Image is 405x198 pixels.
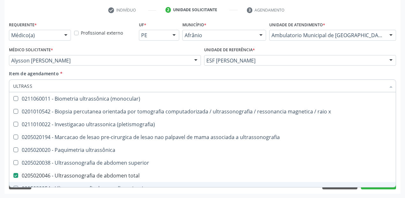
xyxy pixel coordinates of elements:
span: Médico(a) [11,32,58,38]
span: ESF [PERSON_NAME] [206,57,383,64]
div: 0205020194 - Marcacao de lesao pre-cirurgica de lesao nao palpavel de mama associada a ultrassono... [13,135,392,140]
span: PE [141,32,166,38]
span: Item de agendamento [9,70,59,77]
label: UF [139,20,146,30]
input: Buscar por procedimentos [13,79,386,92]
span: Afrânio [185,32,253,38]
label: Município [182,20,206,30]
label: Profissional externo [81,29,123,36]
label: Unidade de atendimento [269,20,325,30]
span: Alysson [PERSON_NAME] [11,57,188,64]
label: Unidade de referência [204,45,255,55]
div: 0205020054 - Ultrassonografia de aparelho urinario [13,186,392,191]
div: 0211010022 - Investigacao ultrassonica (pletismografia) [13,122,392,127]
div: Unidade solicitante [173,7,217,13]
div: 0205020038 - Ultrassonografia de abdomen superior [13,160,392,165]
div: 0201010542 - Biopsia percutanea orientada por tomografia computadorizada / ultrassonografia / res... [13,109,392,114]
label: Médico Solicitante [9,45,53,55]
div: 0205020046 - Ultrassonografia de abdomen total [13,173,392,178]
span: Ambulatorio Municipal de [GEOGRAPHIC_DATA] [271,32,383,38]
div: 0205020020 - Paquimetria ultrassônica [13,147,392,153]
label: Requerente [9,20,37,30]
div: 0211060011 - Biometria ultrassônica (monocular) [13,96,392,101]
div: 2 [165,7,171,13]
